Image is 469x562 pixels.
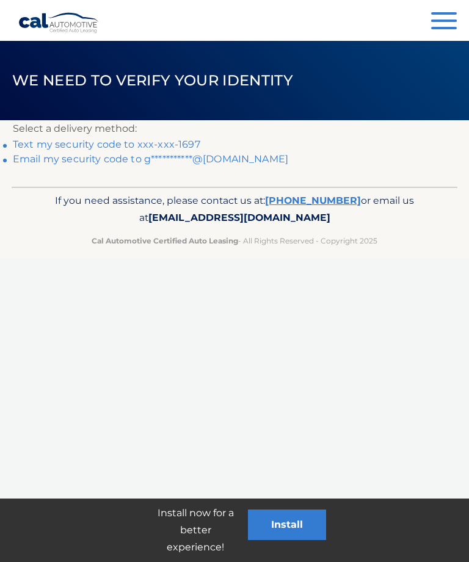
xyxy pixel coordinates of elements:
span: We need to verify your identity [12,71,293,89]
a: Cal Automotive [18,12,100,34]
p: If you need assistance, please contact us at: or email us at [30,192,439,227]
p: Select a delivery method: [13,120,456,137]
a: Text my security code to xxx-xxx-1697 [13,139,200,150]
span: [EMAIL_ADDRESS][DOMAIN_NAME] [148,212,330,223]
strong: Cal Automotive Certified Auto Leasing [92,236,238,245]
button: Menu [431,12,457,32]
p: - All Rights Reserved - Copyright 2025 [30,234,439,247]
p: Install now for a better experience! [143,505,248,556]
button: Install [248,510,326,540]
a: [PHONE_NUMBER] [265,195,361,206]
